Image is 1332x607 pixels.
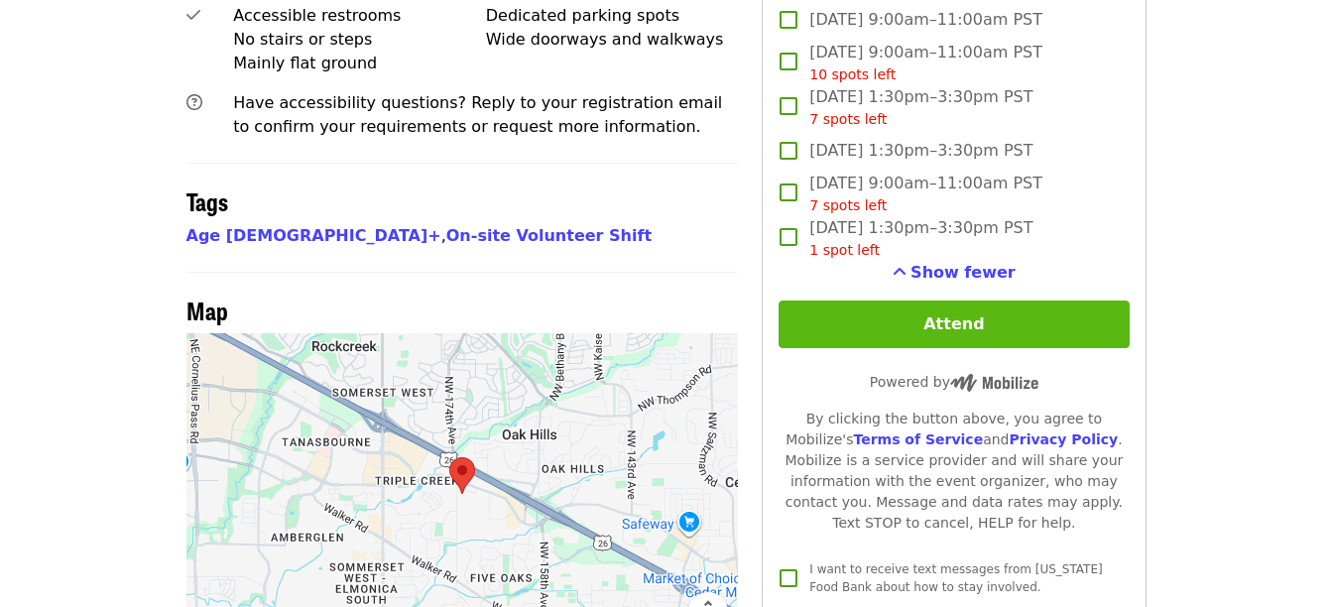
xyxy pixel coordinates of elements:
[233,4,486,28] div: Accessible restrooms
[186,6,200,25] i: check icon
[809,8,1042,32] span: [DATE] 9:00am–11:00am PST
[186,226,446,245] span: ,
[233,93,722,136] span: Have accessibility questions? Reply to your registration email to confirm your requirements or re...
[809,111,887,127] span: 7 spots left
[233,28,486,52] div: No stairs or steps
[853,431,983,447] a: Terms of Service
[809,172,1042,216] span: [DATE] 9:00am–11:00am PST
[446,226,652,245] a: On-site Volunteer Shift
[809,85,1032,130] span: [DATE] 1:30pm–3:30pm PST
[186,93,202,112] i: question-circle icon
[809,139,1032,163] span: [DATE] 1:30pm–3:30pm PST
[809,197,887,213] span: 7 spots left
[809,216,1032,261] span: [DATE] 1:30pm–3:30pm PST
[809,66,896,82] span: 10 spots left
[186,183,228,218] span: Tags
[870,374,1038,390] span: Powered by
[486,28,739,52] div: Wide doorways and walkways
[950,374,1038,392] img: Powered by Mobilize
[1009,431,1118,447] a: Privacy Policy
[779,301,1129,348] button: Attend
[233,52,486,75] div: Mainly flat ground
[186,293,228,327] span: Map
[910,263,1016,282] span: Show fewer
[486,4,739,28] div: Dedicated parking spots
[809,41,1042,85] span: [DATE] 9:00am–11:00am PST
[893,261,1016,285] button: See more timeslots
[809,562,1102,594] span: I want to receive text messages from [US_STATE] Food Bank about how to stay involved.
[186,226,441,245] a: Age [DEMOGRAPHIC_DATA]+
[809,242,880,258] span: 1 spot left
[779,409,1129,534] div: By clicking the button above, you agree to Mobilize's and . Mobilize is a service provider and wi...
